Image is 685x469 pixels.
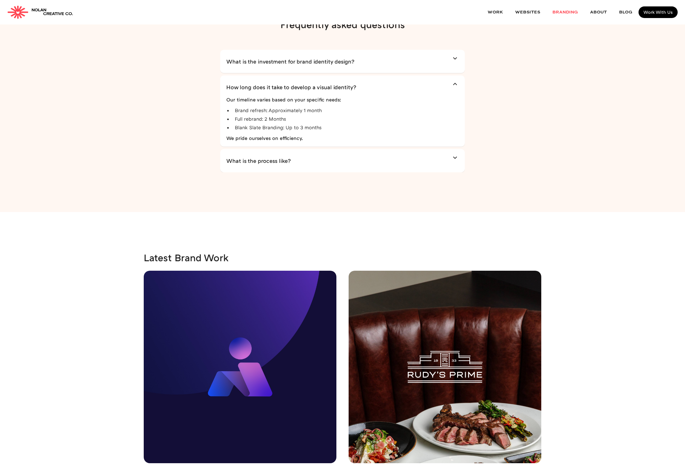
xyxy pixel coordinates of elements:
a: How long does it take to develop a visual identity? [226,78,459,96]
li: Brand refresh: Approximately 1 month [232,106,451,115]
p: We pride ourselves on efficiency. [226,135,451,141]
h4: What is the investment for brand identity design? [226,58,354,65]
h4: What is the process like? [226,157,291,164]
a: Blog [613,4,639,20]
li: Full rebrand: 2 Months [232,115,451,123]
h4: How long does it take to develop a visual identity? [226,83,356,91]
img: Nolan Creative Co. [7,6,28,19]
a: websites [509,4,546,20]
a: What is the process like? [226,152,459,170]
div: Work With Us [643,10,673,14]
p: Our timeline varies based on your specific needs: [226,96,451,103]
h2: Latest Brand Work [144,252,228,263]
a: Branding [546,4,584,20]
a: Work [482,4,509,20]
li: Blank Slate Branding: Up to 3 months [232,123,451,132]
a: What is the investment for brand identity design? [226,52,459,71]
a: home [7,6,73,19]
a: About [584,4,613,20]
a: Work With Us [639,6,678,18]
